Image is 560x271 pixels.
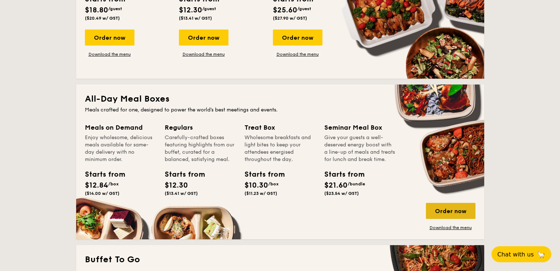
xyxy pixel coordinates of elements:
[324,134,395,163] div: Give your guests a well-deserved energy boost with a line-up of meals and treats for lunch and br...
[165,191,198,196] span: ($13.41 w/ GST)
[165,169,197,180] div: Starts from
[179,16,212,21] span: ($13.41 w/ GST)
[324,169,357,180] div: Starts from
[537,250,545,259] span: 🦙
[85,51,134,57] a: Download the menu
[324,122,395,133] div: Seminar Meal Box
[492,246,551,262] button: Chat with us🦙
[244,134,316,163] div: Wholesome breakfasts and light bites to keep your attendees energised throughout the day.
[273,16,307,21] span: ($27.90 w/ GST)
[85,93,475,105] h2: All-Day Meal Boxes
[426,225,475,231] a: Download the menu
[85,181,108,190] span: $12.84
[273,6,297,15] span: $25.60
[179,51,228,57] a: Download the menu
[108,181,119,186] span: /box
[244,169,277,180] div: Starts from
[324,191,359,196] span: ($23.54 w/ GST)
[165,181,188,190] span: $12.30
[85,254,475,266] h2: Buffet To Go
[297,6,311,11] span: /guest
[426,203,475,219] div: Order now
[85,134,156,163] div: Enjoy wholesome, delicious meals available for same-day delivery with no minimum order.
[108,6,122,11] span: /guest
[244,181,268,190] span: $10.30
[165,122,236,133] div: Regulars
[85,191,120,196] span: ($14.00 w/ GST)
[273,51,322,57] a: Download the menu
[85,122,156,133] div: Meals on Demand
[179,6,202,15] span: $12.30
[165,134,236,163] div: Carefully-crafted boxes featuring highlights from our buffet, curated for a balanced, satisfying ...
[497,251,534,258] span: Chat with us
[324,181,348,190] span: $21.60
[85,30,134,46] div: Order now
[348,181,365,186] span: /bundle
[244,191,277,196] span: ($11.23 w/ GST)
[244,122,316,133] div: Treat Box
[179,30,228,46] div: Order now
[85,106,475,114] div: Meals crafted for one, designed to power the world's best meetings and events.
[85,169,118,180] div: Starts from
[273,30,322,46] div: Order now
[85,6,108,15] span: $18.80
[85,16,120,21] span: ($20.49 w/ GST)
[202,6,216,11] span: /guest
[268,181,279,186] span: /box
